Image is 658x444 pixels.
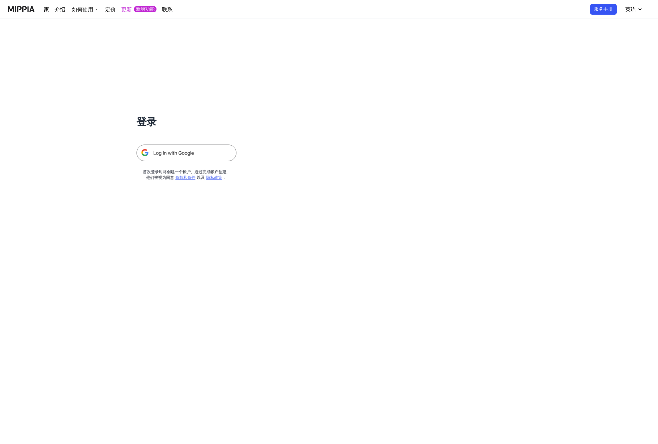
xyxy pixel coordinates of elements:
[143,169,230,181] div: 首次登录时将创建一个帐户，通过完成帐户创建， 他们被视为同意 以及 。
[620,3,647,16] button: 英语
[137,115,236,129] h1: 登录
[624,5,637,13] div: 英语
[137,145,236,161] img: 구글 로그인 버튼
[134,6,157,13] div: 新增功能
[206,175,222,180] a: 隐私政策
[121,6,132,14] a: 更新
[55,6,65,14] a: 介绍
[162,6,172,14] a: 联系
[590,4,617,15] button: 服务手册
[71,6,100,14] button: 如何使用
[71,6,95,14] div: 如何使用
[175,175,195,180] a: 条款和条件
[105,6,116,14] a: 定价
[44,6,49,14] a: 家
